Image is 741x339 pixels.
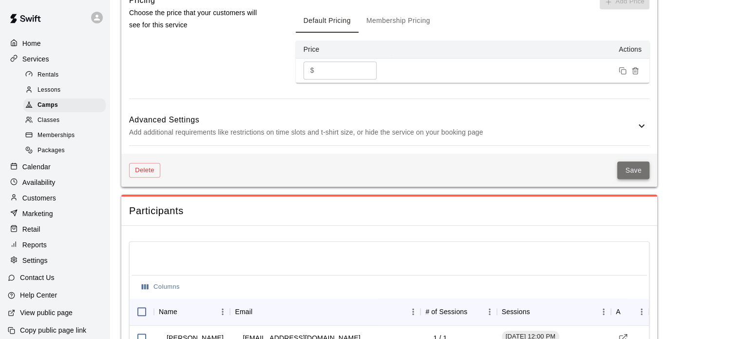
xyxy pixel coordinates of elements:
button: Save [617,161,649,179]
a: Home [8,36,102,51]
p: Home [22,39,41,48]
p: Help Center [20,290,57,300]
p: Calendar [22,162,51,172]
th: Price [296,40,393,59]
p: $ [310,65,314,76]
a: Lessons [23,82,110,98]
span: Memberships [38,131,75,140]
div: Name [159,298,177,325]
div: Advanced SettingsAdd additional requirements like restrictions on time slots and t-shirt size, or... [129,107,649,145]
a: Calendar [8,160,102,174]
span: Classes [38,116,59,125]
button: Duplicate price [616,64,629,77]
button: Remove price [629,64,642,77]
div: Rentals [23,68,106,82]
div: Packages [23,144,106,158]
button: Membership Pricing [359,9,438,33]
a: Packages [23,143,110,159]
h6: Advanced Settings [129,114,636,126]
button: Menu [482,304,497,319]
button: Sort [530,305,544,319]
p: Copy public page link [20,325,86,335]
span: Rentals [38,70,59,80]
div: Memberships [23,129,106,142]
a: Services [8,52,102,66]
div: Sessions [502,298,530,325]
p: View public page [20,308,73,318]
p: Marketing [22,209,53,219]
a: Classes [23,113,110,128]
a: Availability [8,175,102,190]
button: Sort [621,305,634,319]
span: Participants [129,204,649,218]
a: Camps [23,98,110,113]
a: Retail [8,222,102,237]
p: Choose the price that your customers will see for this service [129,7,265,31]
a: Customers [8,191,102,205]
p: Reports [22,240,47,250]
button: Menu [634,304,649,319]
p: Retail [22,224,40,234]
p: Settings [22,256,48,265]
span: Lessons [38,85,61,95]
div: Sessions [497,298,611,325]
div: # of Sessions [425,298,467,325]
button: Menu [596,304,611,319]
p: Customers [22,193,56,203]
th: Actions [393,40,649,59]
button: Sort [252,305,266,319]
a: Marketing [8,206,102,221]
button: Menu [215,304,230,319]
div: Email [230,298,420,325]
button: Menu [406,304,420,319]
button: Default Pricing [296,9,359,33]
span: Camps [38,100,58,110]
a: Settings [8,253,102,268]
p: Contact Us [20,273,55,282]
div: Camps [23,99,106,112]
div: # of Sessions [420,298,496,325]
div: Name [154,298,230,325]
span: Packages [38,146,65,156]
div: Lessons [23,83,106,97]
a: Memberships [23,128,110,143]
button: Sort [467,305,481,319]
p: Services [22,54,49,64]
div: Classes [23,114,106,127]
div: Actions [611,298,649,325]
div: Email [235,298,252,325]
a: Rentals [23,67,110,82]
p: Availability [22,178,56,187]
div: Actions [616,298,621,325]
p: Add additional requirements like restrictions on time slots and t-shirt size, or hide the service... [129,126,636,139]
a: Reports [8,238,102,252]
button: Delete [129,163,160,178]
button: Sort [177,305,191,319]
button: Select columns [139,279,182,295]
